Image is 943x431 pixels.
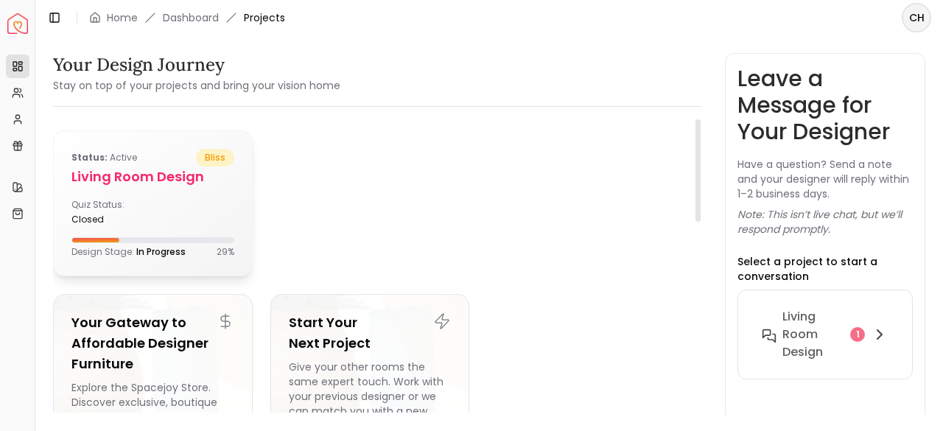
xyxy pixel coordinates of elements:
small: Stay on top of your projects and bring your vision home [53,78,340,93]
div: 1 [850,327,865,342]
p: Select a project to start a conversation [737,254,913,284]
a: Home [107,10,138,25]
a: Dashboard [163,10,219,25]
h3: Your Design Journey [53,53,340,77]
img: Spacejoy Logo [7,13,28,34]
div: closed [71,214,147,225]
h5: Start Your Next Project [289,312,452,354]
span: In Progress [136,245,186,258]
p: active [71,149,137,167]
h5: Your Gateway to Affordable Designer Furniture [71,312,234,374]
p: 29 % [217,246,234,258]
p: Have a question? Send a note and your designer will reply within 1–2 business days. [737,157,913,201]
b: Status: [71,151,108,164]
h6: Living Room design [782,308,844,361]
span: CH [903,4,930,31]
div: Quiz Status: [71,199,147,225]
button: CH [902,3,931,32]
p: Note: This isn’t live chat, but we’ll respond promptly. [737,207,913,236]
h5: Living Room design [71,167,234,187]
a: Spacejoy [7,13,28,34]
nav: breadcrumb [89,10,285,25]
span: Projects [244,10,285,25]
button: Living Room design1 [750,302,900,367]
p: Design Stage: [71,246,186,258]
span: bliss [196,149,234,167]
h3: Leave a Message for Your Designer [737,66,913,145]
